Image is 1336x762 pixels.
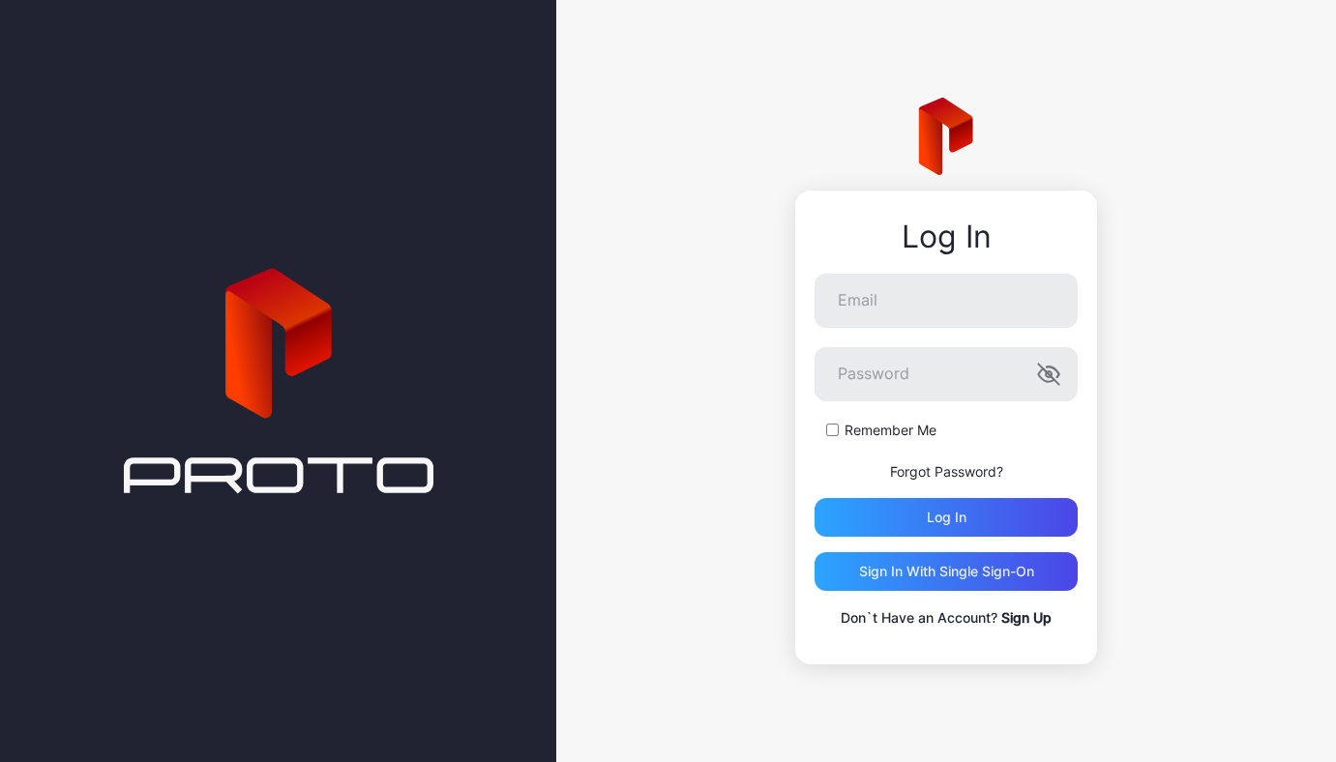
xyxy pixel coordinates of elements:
[815,220,1078,254] div: Log In
[1001,609,1052,626] a: Sign Up
[927,510,966,525] div: Log in
[815,552,1078,591] button: Sign in With Single Sign-On
[890,463,1003,480] a: Forgot Password?
[1037,363,1060,386] button: Password
[859,564,1034,579] div: Sign in With Single Sign-On
[815,606,1078,630] p: Don`t Have an Account?
[815,347,1078,401] input: Password
[845,421,936,440] label: Remember Me
[815,498,1078,537] button: Log in
[815,274,1078,328] input: Email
